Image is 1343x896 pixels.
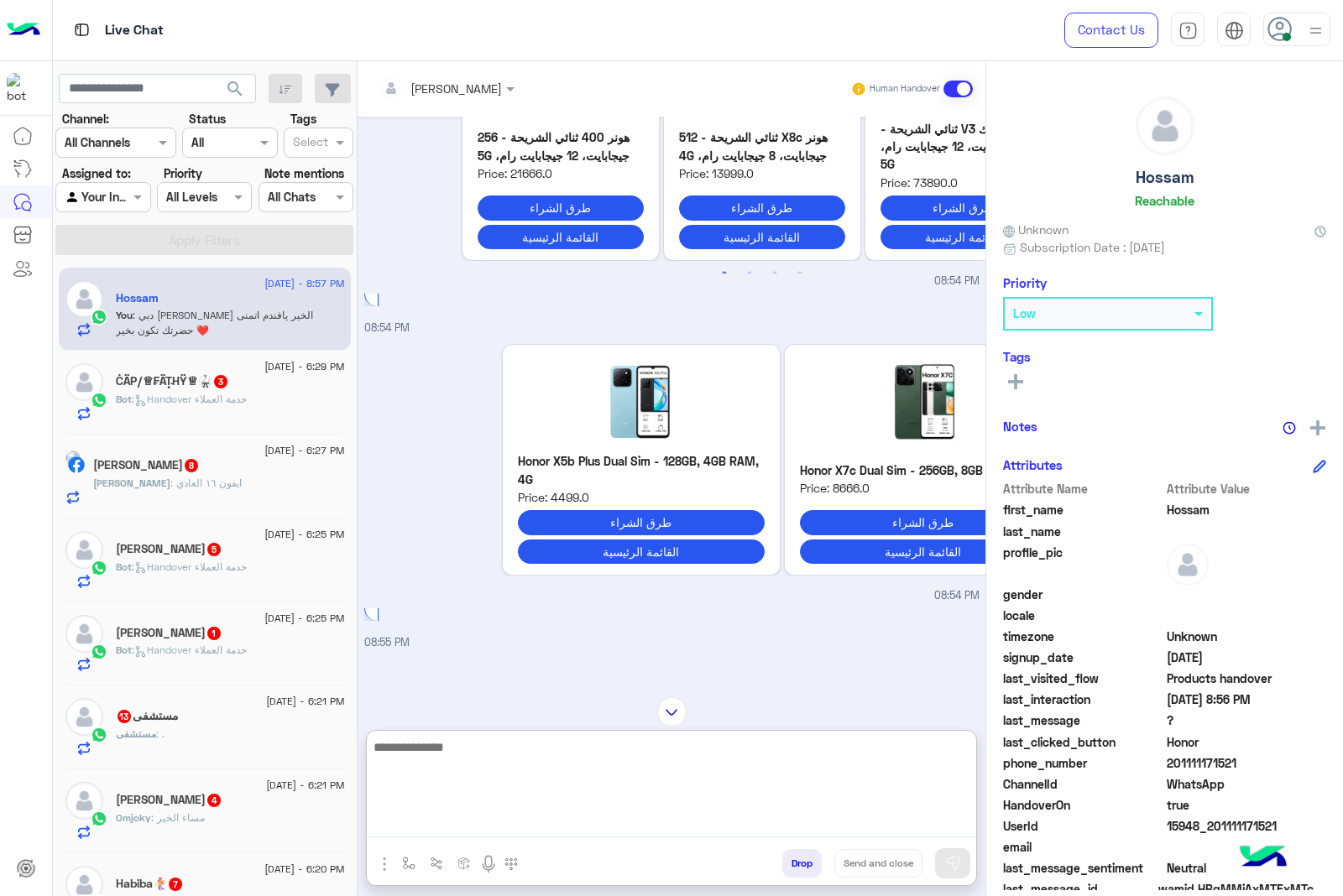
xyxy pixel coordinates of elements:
[451,849,478,877] button: create order
[1171,13,1205,48] a: tab
[1167,649,1327,666] span: 2025-09-07T17:39:42.845Z
[290,133,328,154] div: Select
[91,560,107,576] img: WhatsApp
[71,19,92,40] img: tab
[132,560,247,573] span: : Handover خدمة العملاء
[1167,586,1327,603] span: null
[55,225,353,255] button: Apply Filters
[395,849,423,877] button: select flow
[215,74,256,110] button: search
[1137,97,1194,154] img: defaultAdmin.png
[65,280,103,318] img: defaultAdmin.png
[934,273,980,289] span: 08:54 PM
[1003,859,1163,877] span: last_message_sentiment
[402,857,415,870] img: select flow
[1003,690,1163,708] span: last_interaction
[116,309,133,321] span: You
[478,164,644,182] span: Price: 21666.0
[504,857,518,871] img: make a call
[93,458,200,472] h5: Mahmoud Soliman
[1234,829,1293,888] img: hulul-logo.png
[364,636,410,649] span: 08:55 PM
[1003,457,1063,472] h6: Attributes
[116,811,151,824] span: Omjoky
[364,321,410,334] span: 08:54 PM
[1003,544,1163,582] span: profile_pic
[478,195,644,220] button: طرق الشراء
[1167,711,1327,729] span: ?
[1003,419,1037,434] h6: Notes
[834,849,922,878] button: Send and close
[1310,420,1325,435] img: add
[679,195,845,220] button: طرق الشراء
[91,643,107,660] img: WhatsApp
[1064,13,1158,48] a: Contact Us
[657,697,687,727] img: scroll
[1167,501,1327,518] span: Hossam
[105,19,164,42] p: Live Chat
[766,265,783,282] button: 3 of 2
[91,392,107,409] img: WhatsApp
[1167,607,1327,624] span: null
[116,727,156,740] span: مستشفى
[881,174,1047,191] span: Price: 73890.0
[170,477,242,489] span: ايفون ١٦ العادي
[1167,690,1327,708] span: 2025-09-07T17:56:56.209Z
[1135,193,1194,208] h6: Reachable
[116,374,230,388] h5: ĊÄP/♕₣ÄȚȞŸ♕🥋
[1305,20,1326,41] img: profile
[266,778,344,793] span: [DATE] - 6:21 PM
[1167,817,1327,835] span: 15948_201111171521
[264,443,344,458] span: [DATE] - 6:27 PM
[430,857,443,870] img: Trigger scenario
[207,794,221,807] span: 4
[1003,349,1326,364] h6: Tags
[1003,754,1163,772] span: phone_number
[1003,649,1163,666] span: signup_date
[264,527,344,542] span: [DATE] - 6:25 PM
[1003,775,1163,793] span: ChannelId
[518,360,765,444] img: Honor-X5b-plus-1.jpg
[116,793,222,807] h5: Omjoky Ahmed
[800,510,1047,534] button: طرق الشراء
[91,309,107,326] img: WhatsApp
[189,110,226,128] label: Status
[1003,501,1163,518] span: first_name
[1283,421,1296,435] img: notes
[1020,238,1165,256] span: Subscription Date : [DATE]
[116,291,159,305] h5: Hossam
[518,488,765,506] span: Price: 4499.0
[800,539,1047,564] button: القائمة الرئيسية
[7,13,40,48] img: Logo
[169,878,182,891] span: 7
[1225,21,1244,40] img: tab
[1167,796,1327,814] span: true
[151,811,205,824] span: مساء الخير
[1003,607,1163,624] span: locale
[116,560,132,573] span: Bot
[1003,523,1163,540] span: last_name
[264,862,344,877] span: [DATE] - 6:20 PM
[1003,628,1163,645] span: timezone
[116,542,222,556] h5: Marwa GHORAB
[881,120,1047,174] p: هونر ماجيك V3 ثنائي الشريحة - 512 جيجابايت، 12 جيجابايت رام، 5G
[164,164,202,182] label: Priority
[116,626,222,640] h5: مصطفي ابو عويس
[264,164,344,182] label: Note mentions
[91,727,107,743] img: WhatsApp
[116,709,179,723] h5: مستشفى
[185,459,198,472] span: 8
[1003,275,1047,290] h6: Priority
[266,694,344,709] span: [DATE] - 6:21 PM
[716,265,733,282] button: 1 of 2
[800,461,1047,479] p: Honor X7c Dual Sim - 256GB, 8GB RAM, 4G
[679,225,845,249] button: القائمة الرئيسية
[65,615,103,653] img: defaultAdmin.png
[1003,838,1163,856] span: email
[1167,838,1327,856] span: null
[800,479,1047,497] span: Price: 8666.0
[62,110,109,128] label: Channel:
[457,857,471,870] img: create order
[65,451,81,466] img: picture
[116,643,132,656] span: Bot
